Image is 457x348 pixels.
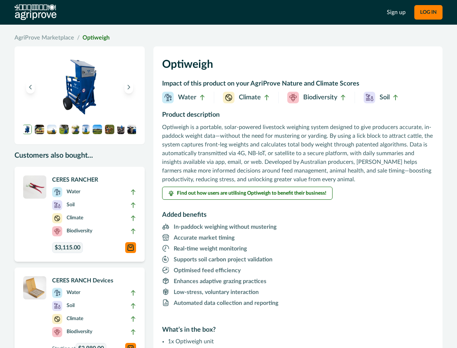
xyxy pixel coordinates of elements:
img: An Optiweigh unit [23,55,136,119]
span: $3,115.00 [55,243,80,252]
button: Next image [124,80,133,94]
p: Biodiversity [67,328,92,336]
a: AgriProve Marketplace [14,33,74,42]
p: Climate [67,315,83,323]
img: A screenshot of the Ready Graze application showing a 3D map of animal positions [127,125,137,134]
p: Automated data collection and reporting [174,299,278,307]
img: AgriProve logo [14,4,56,20]
p: Climate [67,214,83,222]
p: Water [178,93,196,103]
img: A screenshot of the Ready Graze application showing a 3D map of animal positions [105,125,114,134]
p: Optimised feed efficiency [174,266,241,275]
button: LOG IN [414,5,443,20]
p: CERES RANCH Devices [52,276,136,285]
p: Customers also bought... [14,150,145,161]
p: Accurate market timing [174,233,234,242]
p: Real-time weight monitoring [174,244,247,253]
button: Previous image [26,80,35,94]
h1: Optiweigh [162,55,434,78]
p: CERES RANCHER [52,175,136,184]
p: Biodiversity [303,93,337,103]
p: Optiweigh is a portable, solar-powered livestock weighing system designed to give producers accur... [162,123,434,184]
img: An Optiweigh unit [22,125,32,134]
p: Enhances adaptive grazing practices [174,277,266,286]
img: A box of CERES RANCH devices [59,125,69,134]
li: 1x Optiweigh unit [168,337,385,346]
h2: What’s in the box? [162,315,434,337]
p: Soil [380,93,390,103]
nav: breadcrumb [14,33,443,42]
p: Soil [67,201,75,209]
p: Water [67,289,80,297]
span: / [77,33,80,42]
img: A screenshot of the Ready Graze application showing a 3D map of animal positions [93,125,102,134]
button: Find out how users are utilising Optiweigh to benefit their business! [162,187,333,200]
p: Climate [239,93,261,103]
img: A single CERES RANCH device [47,125,56,134]
p: Low-stress, voluntary interaction [174,288,259,297]
h2: Impact of this product on your AgriProve Nature and Climate Scores [162,78,434,92]
img: A hand holding a CERES RANCH device [35,125,44,134]
p: Biodiversity [67,227,92,235]
img: A screenshot of the Ready Graze application showing a 3D map of animal positions [117,125,124,134]
p: Water [67,188,80,196]
p: Soil [67,302,75,310]
p: Supports soil carbon project validation [174,255,272,264]
a: Sign up [387,8,406,17]
img: A box of CERES RANCH devices [23,276,46,299]
span: Find out how users are utilising Optiweigh to benefit their business! [177,191,326,196]
img: A screenshot of the Ready Graze application showing a 3D map of animal positions [82,125,90,134]
h2: Product description [162,111,434,123]
a: Optiweigh [82,35,110,41]
p: In-paddock weighing without mustering [174,223,276,231]
img: A CERES RANCH device applied to the ear of a cow [72,125,79,134]
h2: Added benefits [162,203,434,222]
img: A CERES RANCHER APPLICATOR [23,175,46,199]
